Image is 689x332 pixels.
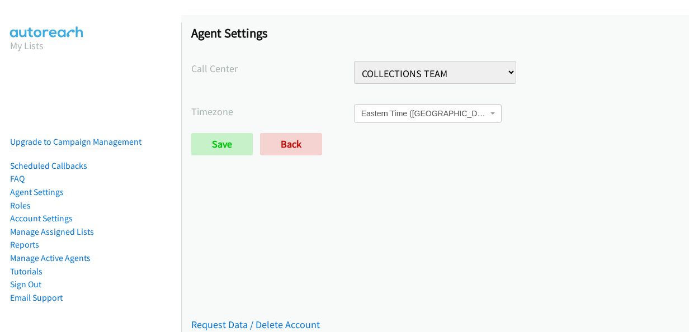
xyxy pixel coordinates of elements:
h1: Agent Settings [191,25,679,41]
a: Account Settings [10,213,73,224]
a: Sign Out [10,279,41,290]
a: Tutorials [10,266,43,277]
a: Email Support [10,292,63,303]
input: Save [191,133,253,155]
span: Eastern Time (US & Canada) [354,104,502,123]
span: Eastern Time (US & Canada) [361,108,488,119]
a: Upgrade to Campaign Management [10,136,141,147]
label: Timezone [191,104,354,119]
a: Manage Active Agents [10,253,91,263]
a: Reports [10,239,39,250]
label: Call Center [191,61,354,76]
a: Roles [10,200,31,211]
a: Manage Assigned Lists [10,226,94,237]
a: Agent Settings [10,187,64,197]
a: Request Data / Delete Account [191,318,320,331]
a: My Lists [10,39,44,52]
a: FAQ [10,173,25,184]
a: Scheduled Callbacks [10,160,87,171]
a: Back [260,133,322,155]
